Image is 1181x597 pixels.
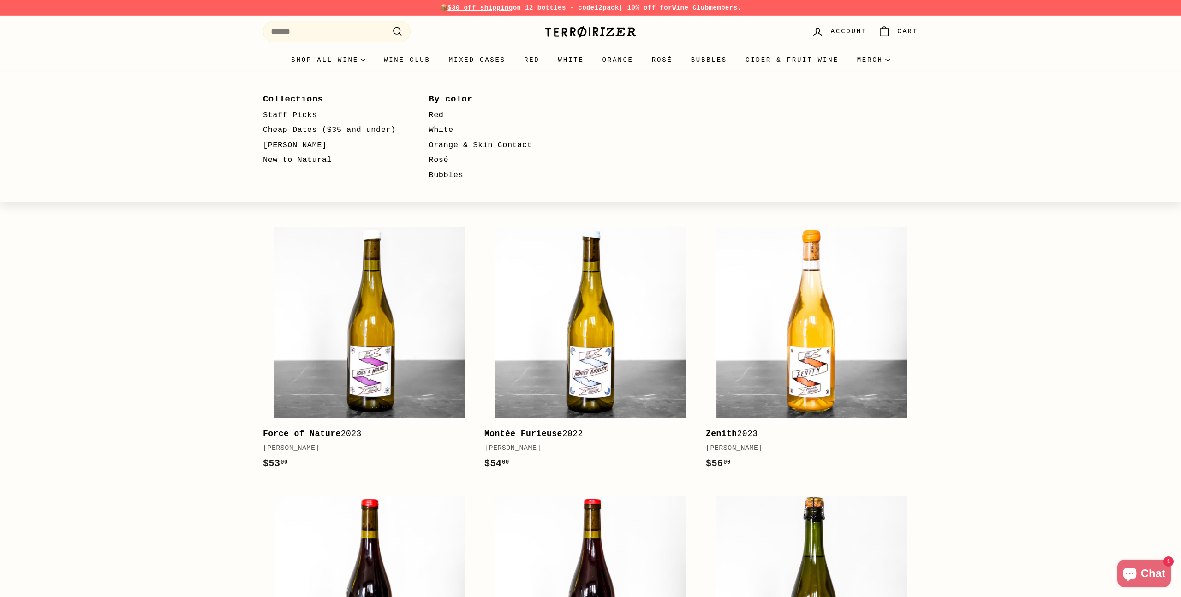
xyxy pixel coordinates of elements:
span: Cart [897,26,918,36]
a: Collections [263,91,402,107]
a: Cart [872,18,924,45]
strong: 12pack [595,4,619,12]
a: Wine Club [375,48,440,72]
a: New to Natural [263,153,402,168]
span: $30 off shipping [447,4,513,12]
a: Red [515,48,549,72]
a: Staff Picks [263,108,402,123]
a: Zenith2023[PERSON_NAME] [706,216,918,480]
a: Cider & Fruit Wine [736,48,848,72]
p: 📦 on 12 bottles - code | 10% off for members. [263,3,918,13]
div: 2023 [706,427,909,441]
sup: 00 [723,459,730,466]
a: Bubbles [682,48,736,72]
a: Bubbles [429,168,568,183]
inbox-online-store-chat: Shopify online store chat [1115,560,1174,590]
div: 2023 [263,427,466,441]
span: $54 [484,458,509,469]
a: Rosé [643,48,682,72]
span: Account [831,26,867,36]
a: Force of Nature2023[PERSON_NAME] [263,216,475,480]
a: Account [806,18,872,45]
div: 2022 [484,427,687,441]
summary: Merch [848,48,899,72]
div: [PERSON_NAME] [706,443,909,454]
a: Wine Club [672,4,709,12]
summary: Shop all wine [282,48,375,72]
sup: 00 [502,459,509,466]
sup: 00 [280,459,287,466]
a: White [429,123,568,138]
a: Rosé [429,153,568,168]
a: Mixed Cases [440,48,515,72]
a: Orange [593,48,643,72]
span: $56 [706,458,731,469]
a: [PERSON_NAME] [263,138,402,153]
a: Red [429,108,568,123]
b: Zenith [706,429,737,438]
a: Cheap Dates ($35 and under) [263,123,402,138]
a: White [549,48,593,72]
a: By color [429,91,568,107]
span: $53 [263,458,288,469]
a: Montée Furieuse2022[PERSON_NAME] [484,216,697,480]
div: [PERSON_NAME] [263,443,466,454]
div: Primary [245,48,936,72]
a: Orange & Skin Contact [429,138,568,153]
div: [PERSON_NAME] [484,443,687,454]
b: Force of Nature [263,429,341,438]
b: Montée Furieuse [484,429,562,438]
